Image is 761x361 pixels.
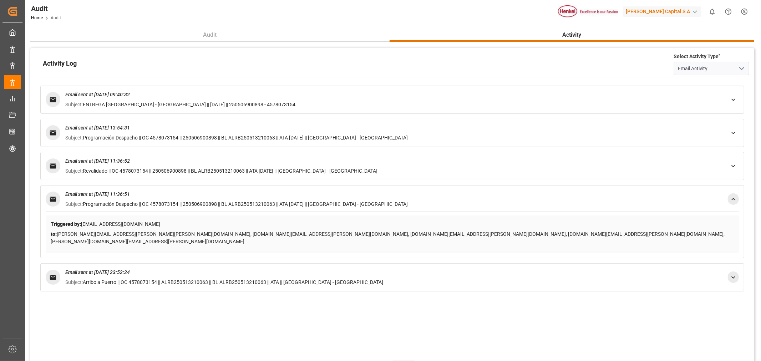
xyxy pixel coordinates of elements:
span: Arribo a Puerto || OC 4578073154 || ALRB250513210063 || BL ALRB250513210063 || ATA || [GEOGRAPHIC... [83,279,383,285]
span: Subject: [65,201,83,207]
label: Select Activity Type [674,53,721,60]
span: Activity [560,31,584,39]
a: Home [31,15,43,20]
div: [PERSON_NAME] Capital S.A [623,6,701,17]
span: ENTREGA [GEOGRAPHIC_DATA] - [GEOGRAPHIC_DATA] || [DATE] || 250506900898 - 4578073154 [83,102,295,107]
span: Subject: [65,168,83,174]
p: Email sent at [DATE] 09:40:32 [65,91,723,98]
h1: Activity Log [43,57,77,70]
span: [PERSON_NAME][EMAIL_ADDRESS][PERSON_NAME][PERSON_NAME][DOMAIN_NAME], [DOMAIN_NAME][EMAIL_ADDRESS]... [51,231,725,244]
span: Programación Despacho || OC 4578073154 || 250506900898 || BL ALRB250513210063 || ATA [DATE] || [G... [83,135,408,141]
span: Triggered by: [51,221,81,227]
p: Email sent at [DATE] 13:54:31 [65,124,723,132]
span: [EMAIL_ADDRESS][DOMAIN_NAME] [81,221,160,227]
button: show 0 new notifications [704,4,720,20]
span: Subject: [65,102,83,107]
span: Programación Despacho || OC 4578073154 || 250506900898 || BL ALRB250513210063 || ATA [DATE] || [G... [83,201,408,207]
button: Audit [30,28,390,42]
span: Audit [201,31,220,39]
span: Revalidado || OC 4578073154 || 250506900898 || BL ALRB250513210063 || ATA [DATE] || [GEOGRAPHIC_D... [83,168,377,174]
p: Email sent at [DATE] 11:36:52 [65,157,723,165]
p: Email sent at [DATE] 23:52:24 [65,269,723,276]
span: Subject: [65,279,83,285]
button: Help Center [720,4,736,20]
span: Subject: [65,135,83,141]
img: Henkel%20logo.jpg_1689854090.jpg [558,5,618,18]
span: to: [51,231,57,237]
p: Email sent at [DATE] 11:36:51 [65,190,723,198]
button: [PERSON_NAME] Capital S.A [623,5,704,18]
div: Audit [31,3,61,14]
input: Type to search/select [674,62,750,75]
button: Activity [390,28,754,42]
button: open menu [736,63,747,74]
